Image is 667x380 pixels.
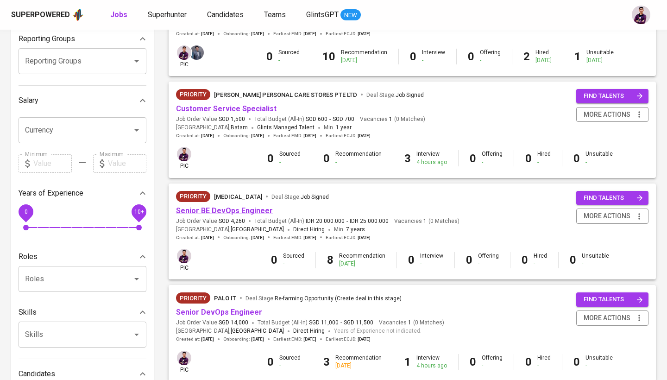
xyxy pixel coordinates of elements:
[420,260,443,268] div: -
[223,234,264,241] span: Onboarding :
[535,57,552,64] div: [DATE]
[327,253,333,266] b: 8
[585,150,613,166] div: Unsuitable
[231,225,284,234] span: [GEOGRAPHIC_DATA]
[339,252,385,268] div: Recommendation
[422,49,445,64] div: Interview
[632,6,650,24] img: erwin@glints.com
[19,307,37,318] p: Skills
[301,194,329,200] span: Job Signed
[323,355,330,368] b: 3
[176,104,277,113] a: Customer Service Specialist
[273,133,316,139] span: Earliest EMD :
[176,234,214,241] span: Created at :
[570,253,576,266] b: 0
[341,49,387,64] div: Recommendation
[19,247,146,266] div: Roles
[573,152,580,165] b: 0
[19,303,146,322] div: Skills
[201,336,214,342] span: [DATE]
[214,193,262,200] span: [MEDICAL_DATA]
[273,234,316,241] span: Earliest EMD :
[283,260,304,268] div: -
[283,252,304,268] div: Sourced
[19,251,38,262] p: Roles
[176,350,192,374] div: pic
[176,115,245,123] span: Job Order Value
[346,226,365,233] span: 7 years
[278,57,300,64] div: -
[326,31,371,37] span: Earliest ECJD :
[176,191,210,202] div: New Job received from Demand Team
[279,158,301,166] div: -
[416,354,447,370] div: Interview
[254,115,354,123] span: Total Budget (All-In)
[346,217,348,225] span: -
[333,115,354,123] span: SGD 700
[176,89,210,100] div: New Job received from Demand Team
[335,150,382,166] div: Recommendation
[19,184,146,203] div: Years of Experience
[177,249,191,263] img: erwin@glints.com
[251,234,264,241] span: [DATE]
[522,253,528,266] b: 0
[176,225,284,234] span: [GEOGRAPHIC_DATA] ,
[407,319,411,327] span: 1
[466,253,472,266] b: 0
[303,31,316,37] span: [DATE]
[335,354,382,370] div: Recommendation
[231,327,284,336] span: [GEOGRAPHIC_DATA]
[394,217,459,225] span: Vacancies ( 0 Matches )
[267,355,274,368] b: 0
[223,133,264,139] span: Onboarding :
[584,312,630,324] span: more actions
[254,217,389,225] span: Total Budget (All-In)
[326,133,371,139] span: Earliest ECJD :
[584,193,643,203] span: find talents
[189,45,204,60] img: jhon@glints.com
[478,260,499,268] div: -
[586,49,614,64] div: Unsuitable
[176,146,192,170] div: pic
[201,31,214,37] span: [DATE]
[267,152,274,165] b: 0
[525,355,532,368] b: 0
[278,49,300,64] div: Sourced
[416,150,447,166] div: Interview
[584,109,630,120] span: more actions
[379,319,444,327] span: Vacancies ( 0 Matches )
[264,10,286,19] span: Teams
[110,9,129,21] a: Jobs
[334,327,422,336] span: Years of Experience not indicated.
[176,133,214,139] span: Created at :
[176,294,210,303] span: Priority
[19,33,75,44] p: Reporting Groups
[130,272,143,285] button: Open
[358,31,371,37] span: [DATE]
[576,107,648,122] button: more actions
[480,57,501,64] div: -
[341,57,387,64] div: [DATE]
[470,355,476,368] b: 0
[219,217,245,225] span: SGD 4,260
[219,319,248,327] span: SGD 14,000
[306,10,339,19] span: GlintsGPT
[207,10,244,19] span: Candidates
[576,89,648,103] button: find talents
[573,355,580,368] b: 0
[201,133,214,139] span: [DATE]
[416,362,447,370] div: 4 hours ago
[279,150,301,166] div: Sourced
[576,209,648,224] button: more actions
[72,8,84,22] img: app logo
[223,31,264,37] span: Onboarding :
[130,328,143,341] button: Open
[404,152,411,165] b: 3
[273,336,316,342] span: Earliest EMD :
[585,362,613,370] div: -
[245,295,402,302] span: Deal Stage :
[576,292,648,307] button: find talents
[251,31,264,37] span: [DATE]
[326,336,371,342] span: Earliest ECJD :
[273,31,316,37] span: Earliest EMD :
